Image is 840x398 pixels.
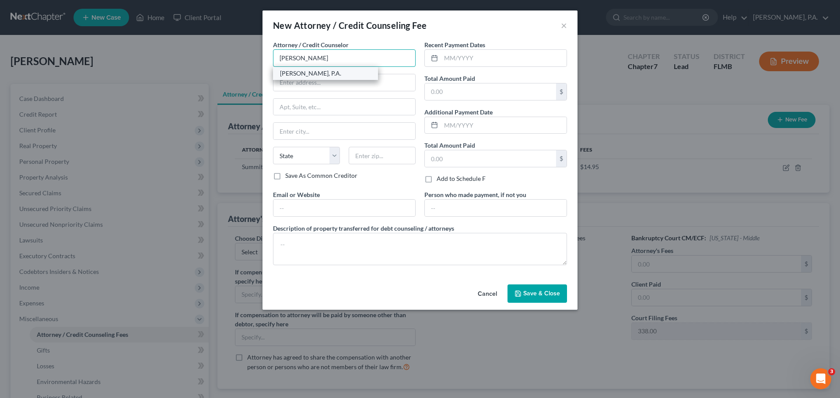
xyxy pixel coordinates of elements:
input: 0.00 [425,150,556,167]
label: Save As Common Creditor [285,171,357,180]
input: Apt, Suite, etc... [273,99,415,115]
button: × [561,20,567,31]
label: Recent Payment Dates [424,40,485,49]
div: $ [556,150,567,167]
label: Person who made payment, if not you [424,190,526,199]
label: Email or Website [273,190,320,199]
input: Enter address... [273,74,415,91]
div: $ [556,83,567,100]
input: MM/YYYY [441,50,567,66]
label: Total Amount Paid [424,141,475,150]
input: -- [273,200,415,216]
input: Search creditor by name... [273,49,416,67]
span: 3 [828,368,835,375]
iframe: Intercom live chat [810,368,831,389]
span: Save & Close [523,290,560,297]
label: Total Amount Paid [424,74,475,83]
span: Attorney / Credit Counselor [273,41,349,48]
span: New [273,20,292,31]
label: Add to Schedule F [437,174,486,183]
div: [PERSON_NAME], P.A. [280,69,371,78]
input: -- [425,200,567,216]
label: Description of property transferred for debt counseling / attorneys [273,224,454,233]
button: Cancel [471,285,504,303]
input: Enter zip... [349,147,416,164]
label: Additional Payment Date [424,107,493,117]
button: Save & Close [507,284,567,303]
input: Enter city... [273,123,415,139]
span: Attorney / Credit Counseling Fee [294,20,427,31]
input: MM/YYYY [441,117,567,134]
input: 0.00 [425,83,556,100]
